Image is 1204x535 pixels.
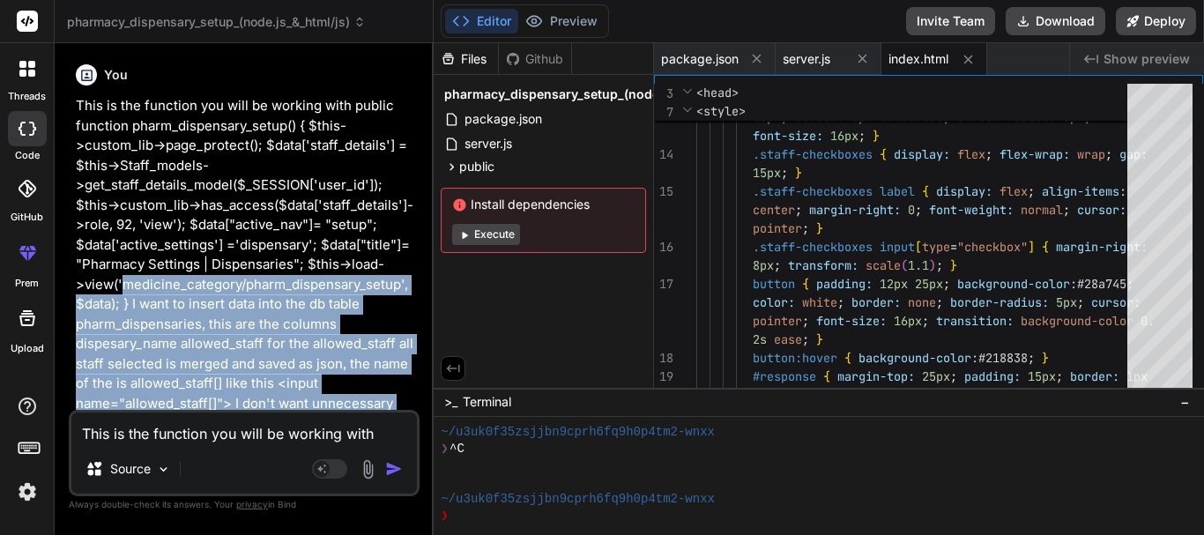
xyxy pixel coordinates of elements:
button: Editor [445,9,518,33]
span: ^C [450,441,465,457]
span: ; [802,331,809,347]
span: center [753,202,795,218]
button: Preview [518,9,605,33]
span: ; [915,202,922,218]
span: >_ [444,393,457,411]
span: ; [858,128,866,144]
span: } [816,331,823,347]
span: scale [866,257,901,273]
label: threads [8,89,46,104]
span: index.html [888,50,948,68]
span: server.js [783,50,830,68]
span: cursor: [1091,294,1141,310]
span: } [1042,350,1049,366]
span: type [922,239,950,255]
button: Deploy [1116,7,1196,35]
span: pointer [753,313,802,329]
span: border: [1070,368,1119,384]
span: public [459,158,494,175]
span: ; [1028,350,1035,366]
span: <head> [696,85,739,100]
span: ; [1126,276,1133,292]
p: This is the function you will be working with public function pharm_dispensary_setup() { $this->c... [76,96,416,434]
span: 15px [753,165,781,181]
span: 3 [654,85,673,103]
span: { [880,146,887,162]
div: 14 [654,145,673,164]
span: ; [943,276,950,292]
span: ] [1028,239,1035,255]
img: attachment [358,459,378,479]
span: ease [774,331,802,347]
span: package.json [463,108,544,130]
span: 2s [753,331,767,347]
span: 1.1 [908,257,929,273]
span: − [1180,393,1190,411]
img: settings [12,477,42,507]
div: Github [499,50,571,68]
span: button:hover [753,350,837,366]
span: "checkbox" [957,239,1028,255]
span: margin-right: [1056,239,1148,255]
span: [ [915,239,922,255]
div: 16 [654,238,673,256]
span: 25px [922,368,950,384]
span: ; [1028,183,1035,199]
span: ; [950,368,957,384]
span: flex-wrap: [1000,146,1070,162]
span: Show preview [1104,50,1190,68]
span: #response [753,368,816,384]
span: flex [1000,183,1028,199]
span: } [816,220,823,236]
span: ; [1063,202,1070,218]
span: ; [1077,294,1084,310]
span: 15px [1028,368,1056,384]
span: } [950,257,957,273]
img: Pick Models [156,462,171,477]
span: ; [985,146,992,162]
span: button [753,276,795,292]
button: Execute [452,224,520,245]
span: ( [901,257,908,273]
label: Upload [11,341,44,356]
span: pointer [753,220,802,236]
span: package.json [661,50,739,68]
span: normal [1021,202,1063,218]
span: white [802,294,837,310]
span: ; [837,294,844,310]
p: Source [110,460,151,478]
span: border-radius: [950,294,1049,310]
span: none [908,294,936,310]
span: font-size: [753,128,823,144]
span: privacy [236,499,268,509]
span: 5px [1056,294,1077,310]
span: .staff-checkboxes [753,146,873,162]
span: font-weight: [929,202,1014,218]
span: margin-right: [809,202,901,218]
span: ; [936,294,943,310]
span: padding: [964,368,1021,384]
span: display: [936,183,992,199]
span: { [922,183,929,199]
span: ; [1056,368,1063,384]
img: icon [385,460,403,478]
span: { [823,368,830,384]
span: flex [957,146,985,162]
span: cursor: [1077,202,1126,218]
span: { [802,276,809,292]
span: wrap [1077,146,1105,162]
span: ; [774,257,781,273]
span: color: [753,294,795,310]
span: input [880,239,915,255]
span: pharmacy_dispensary_setup_(node.js_&_html/js) [67,13,366,31]
span: display: [894,146,950,162]
span: background-color: [858,350,978,366]
span: pharmacy_dispensary_setup_(node.js_&_html/js) [444,85,740,103]
span: background-color: [957,276,1077,292]
span: label [880,183,915,199]
span: Install dependencies [452,196,635,213]
span: gap: [1119,146,1148,162]
span: server.js [463,133,514,154]
span: { [844,350,851,366]
button: Download [1006,7,1105,35]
